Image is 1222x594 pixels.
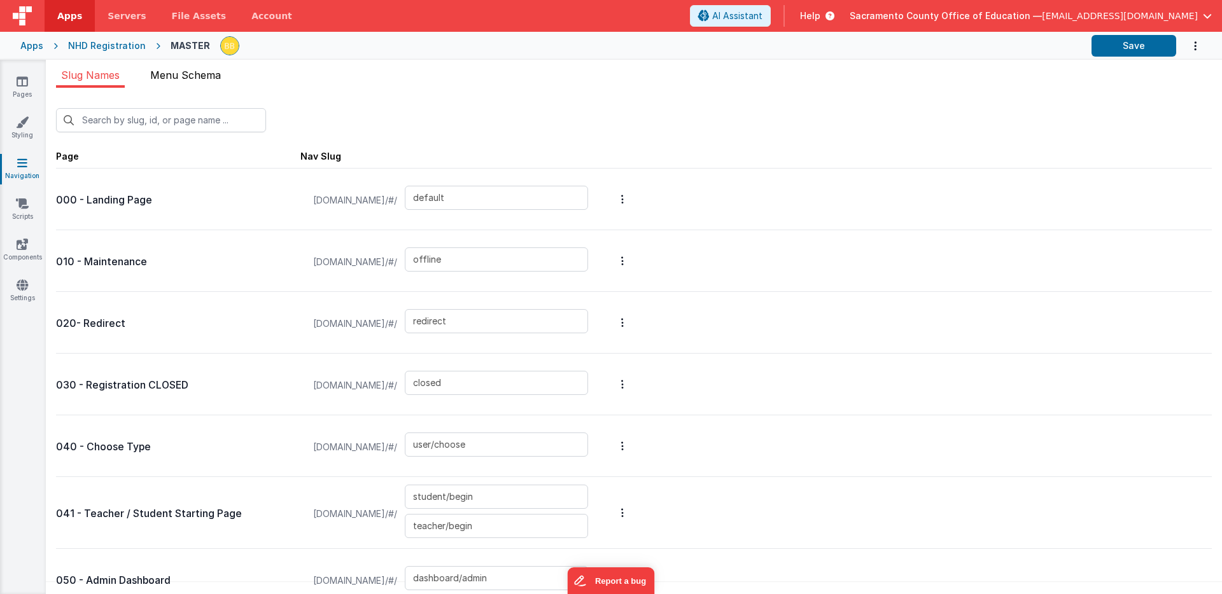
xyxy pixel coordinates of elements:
[68,39,146,52] div: NHD Registration
[405,371,588,395] input: Enter a slug name
[568,567,655,594] iframe: Marker.io feedback button
[305,423,405,471] span: [DOMAIN_NAME]/#/
[300,150,341,163] div: Nav Slug
[305,361,405,410] span: [DOMAIN_NAME]/#/
[56,253,300,271] p: 010 - Maintenance
[405,186,588,210] input: Enter a slug name
[1042,10,1198,22] span: [EMAIL_ADDRESS][DOMAIN_NAME]
[56,376,300,394] p: 030 - Registration CLOSED
[850,10,1212,22] button: Sacramento County Office of Education — [EMAIL_ADDRESS][DOMAIN_NAME]
[850,10,1042,22] span: Sacramento County Office of Education —
[171,39,210,52] div: MASTER
[61,69,120,81] span: Slug Names
[56,108,266,132] input: Search by slug, id, or page name ...
[405,485,588,509] input: Enter a slug name
[56,505,300,523] p: 041 - Teacher / Student Starting Page
[614,420,631,471] button: Options
[405,432,588,457] input: Enter a slug name
[614,359,631,410] button: Options
[305,300,405,348] span: [DOMAIN_NAME]/#/
[1176,33,1202,59] button: Options
[305,176,405,224] span: [DOMAIN_NAME]/#/
[57,10,82,22] span: Apps
[405,566,588,590] input: Enter a slug name
[1092,35,1176,57] button: Save
[305,485,405,543] span: [DOMAIN_NAME]/#/
[712,10,762,22] span: AI Assistant
[56,572,300,590] p: 050 - Admin Dashboard
[150,69,221,81] span: Menu Schema
[614,235,631,286] button: Options
[405,247,588,272] input: Enter a slug name
[56,150,300,163] div: Page
[800,10,820,22] span: Help
[108,10,146,22] span: Servers
[20,39,43,52] div: Apps
[56,438,300,456] p: 040 - Choose Type
[305,238,405,286] span: [DOMAIN_NAME]/#/
[172,10,227,22] span: File Assets
[221,37,239,55] img: 3aae05562012a16e32320df8a0cd8a1d
[56,315,300,333] p: 020- Redirect
[405,309,588,333] input: Enter a slug name
[614,482,631,543] button: Options
[690,5,771,27] button: AI Assistant
[56,191,300,209] p: 000 - Landing Page
[405,514,588,538] input: Enter a slug name
[614,297,631,348] button: Options
[614,174,631,224] button: Options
